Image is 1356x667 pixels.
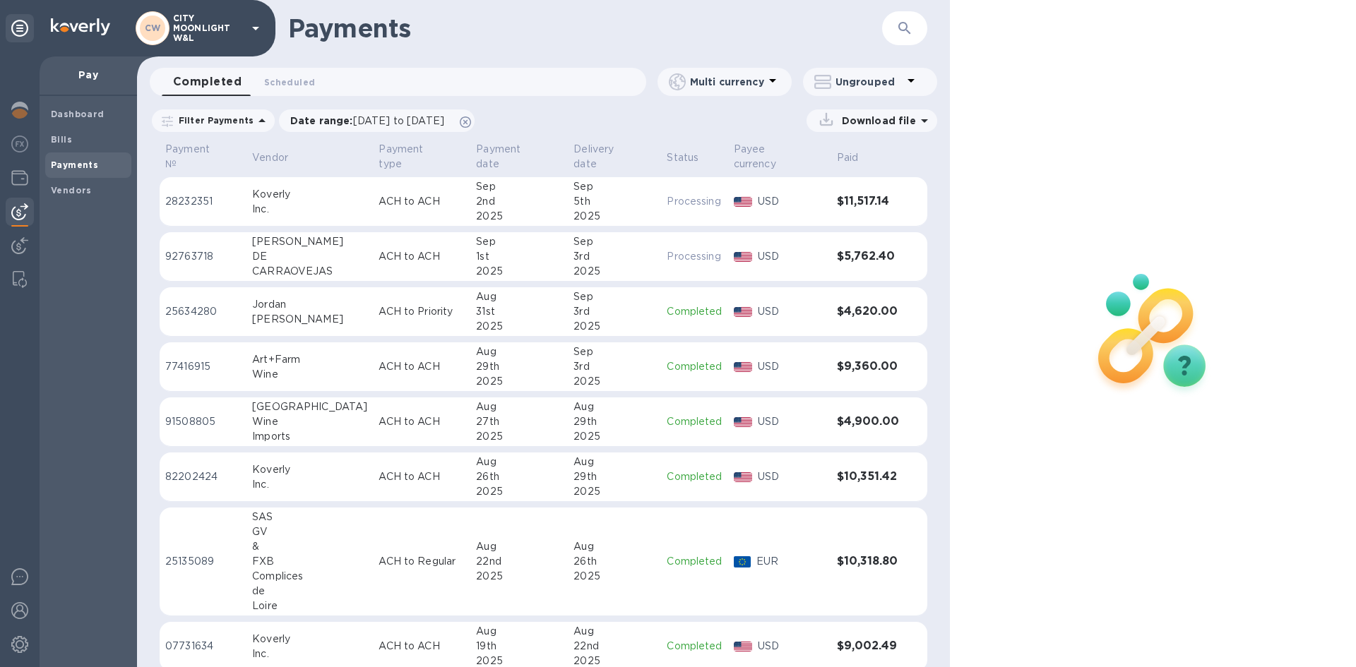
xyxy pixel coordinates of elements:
img: USD [734,472,753,482]
div: 27th [476,414,562,429]
p: Completed [667,469,722,484]
div: CARRAOVEJAS [252,264,367,279]
span: Payee currency [734,142,826,172]
p: Completed [667,414,722,429]
div: Sep [476,234,562,249]
div: Date range:[DATE] to [DATE] [279,109,475,132]
div: 31st [476,304,562,319]
img: Wallets [11,169,28,186]
div: Jordan [252,297,367,312]
div: de [252,584,367,599]
p: USD [758,414,825,429]
b: Dashboard [51,109,105,119]
span: Status [667,150,717,165]
div: & [252,539,367,554]
span: Paid [837,150,877,165]
p: Payment date [476,142,544,172]
p: 82202424 [165,469,241,484]
div: 2025 [476,374,562,389]
div: 3rd [573,359,655,374]
div: 26th [476,469,562,484]
div: 2025 [476,319,562,334]
div: Aug [476,624,562,639]
h1: Payments [288,13,799,43]
p: USD [758,639,825,654]
p: Processing [667,249,722,264]
div: 2025 [476,484,562,499]
p: ACH to ACH [379,194,465,209]
p: ACH to Regular [379,554,465,569]
div: 1st [476,249,562,264]
p: ACH to ACH [379,249,465,264]
img: Logo [51,18,110,35]
p: USD [758,359,825,374]
p: 28232351 [165,194,241,209]
p: 07731634 [165,639,241,654]
h3: $10,318.80 [837,555,899,568]
b: CW [145,23,161,33]
img: USD [734,362,753,372]
div: Wine [252,367,367,382]
div: Koverly [252,632,367,647]
p: USD [758,194,825,209]
div: 2025 [476,209,562,224]
p: Payment № [165,142,222,172]
p: 92763718 [165,249,241,264]
div: Loire [252,599,367,613]
div: Aug [476,455,562,469]
p: EUR [756,554,826,569]
span: [DATE] to [DATE] [353,115,444,126]
p: ACH to ACH [379,639,465,654]
div: Sep [573,179,655,194]
p: Completed [667,639,722,654]
div: Aug [476,289,562,304]
p: Completed [667,304,722,319]
span: Delivery date [573,142,655,172]
div: 2025 [476,569,562,584]
div: 5th [573,194,655,209]
div: Art+Farm [252,352,367,367]
span: Completed [173,72,242,92]
p: ACH to Priority [379,304,465,319]
div: 26th [573,554,655,569]
p: Payee currency [734,142,807,172]
div: 2025 [573,264,655,279]
p: Download file [836,114,916,128]
img: USD [734,417,753,427]
b: Vendors [51,185,92,196]
div: 19th [476,639,562,654]
div: 2025 [573,569,655,584]
span: Vendor [252,150,307,165]
p: Payment type [379,142,446,172]
p: 77416915 [165,359,241,374]
div: 2nd [476,194,562,209]
div: Inc. [252,647,367,661]
p: ACH to ACH [379,359,465,374]
p: Pay [51,68,126,82]
p: CITY MOONLIGHT W&L [173,13,244,43]
div: Sep [573,234,655,249]
div: Koverly [252,187,367,202]
div: 2025 [573,484,655,499]
p: USD [758,304,825,319]
div: Aug [476,399,562,414]
h3: $4,900.00 [837,415,899,428]
p: Delivery date [573,142,637,172]
div: Sep [573,344,655,359]
span: Payment type [379,142,465,172]
p: Filter Payments [173,114,254,126]
div: Aug [573,624,655,639]
div: Inc. [252,202,367,217]
div: Aug [573,455,655,469]
img: USD [734,252,753,262]
div: GV [252,524,367,539]
div: Aug [573,399,655,414]
div: 2025 [573,429,655,444]
div: Inc. [252,477,367,492]
img: USD [734,307,753,317]
div: Aug [476,539,562,554]
div: 22nd [573,639,655,654]
div: 29th [573,469,655,484]
img: USD [734,197,753,207]
p: USD [758,249,825,264]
